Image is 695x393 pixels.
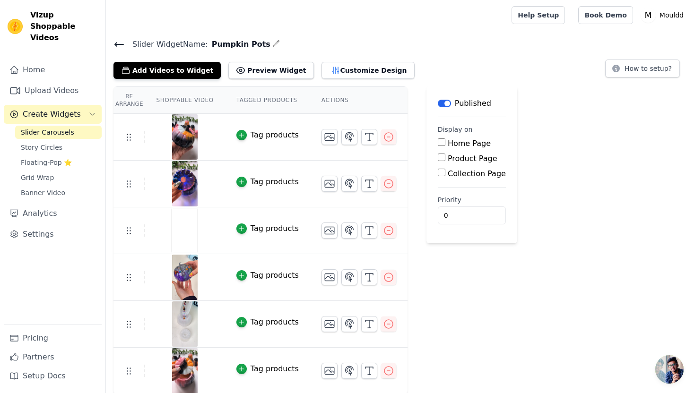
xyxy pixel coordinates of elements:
div: Tag products [251,176,299,188]
button: Tag products [236,270,299,281]
label: Collection Page [448,169,506,178]
button: Create Widgets [4,105,102,124]
div: Tag products [251,223,299,234]
div: Open chat [655,355,684,384]
label: Home Page [448,139,491,148]
a: Banner Video [15,186,102,199]
button: Tag products [236,176,299,188]
th: Actions [310,87,408,114]
a: Partners [4,348,102,367]
legend: Display on [438,125,473,134]
span: Grid Wrap [21,173,54,182]
div: Tag products [251,316,299,328]
img: tn-7ae77705ccc84dd19cace8270b2aeeed.png [172,301,198,347]
p: Published [455,98,491,109]
button: Change Thumbnail [321,269,338,285]
button: M Mouldd [641,7,687,24]
a: Floating-Pop ⭐ [15,156,102,169]
a: Analytics [4,204,102,223]
img: Vizup [8,19,23,34]
button: Add Videos to Widget [113,62,221,79]
span: Pumpkin Pots [208,39,270,50]
img: tn-4e717eb0a3244960a21797edc4406c47.png [172,255,198,300]
a: Home [4,60,102,79]
span: Vizup Shoppable Videos [30,9,98,43]
th: Shoppable Video [145,87,225,114]
img: tn-d63fc02d087c43fe804e0e2a6fac47db.png [172,161,198,206]
span: Slider Widget Name: [125,39,208,50]
button: Preview Widget [228,62,313,79]
button: Customize Design [321,62,415,79]
button: How to setup? [605,60,680,77]
button: Tag products [236,363,299,375]
th: Re Arrange [113,87,145,114]
a: Book Demo [578,6,633,24]
a: Upload Videos [4,81,102,100]
span: Floating-Pop ⭐ [21,158,72,167]
a: How to setup? [605,66,680,75]
p: Mouldd [656,7,687,24]
div: Tag products [251,363,299,375]
div: Tag products [251,270,299,281]
a: Pricing [4,329,102,348]
a: Grid Wrap [15,171,102,184]
div: Tag products [251,129,299,141]
span: Create Widgets [23,109,81,120]
button: Change Thumbnail [321,316,338,332]
span: Slider Carousels [21,128,74,137]
img: tn-59674abd67f746719a8a7bcb65385dfd.png [172,114,198,160]
button: Tag products [236,316,299,328]
a: Slider Carousels [15,126,102,139]
button: Change Thumbnail [321,176,338,192]
a: Story Circles [15,141,102,154]
button: Change Thumbnail [321,222,338,239]
button: Change Thumbnail [321,363,338,379]
a: Settings [4,225,102,244]
a: Setup Docs [4,367,102,385]
label: Priority [438,195,506,205]
button: Tag products [236,223,299,234]
span: Story Circles [21,143,62,152]
div: Edit Name [272,38,280,51]
label: Product Page [448,154,497,163]
th: Tagged Products [225,87,310,114]
text: M [644,10,652,20]
span: Banner Video [21,188,65,197]
a: Help Setup [512,6,565,24]
button: Change Thumbnail [321,129,338,145]
button: Tag products [236,129,299,141]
